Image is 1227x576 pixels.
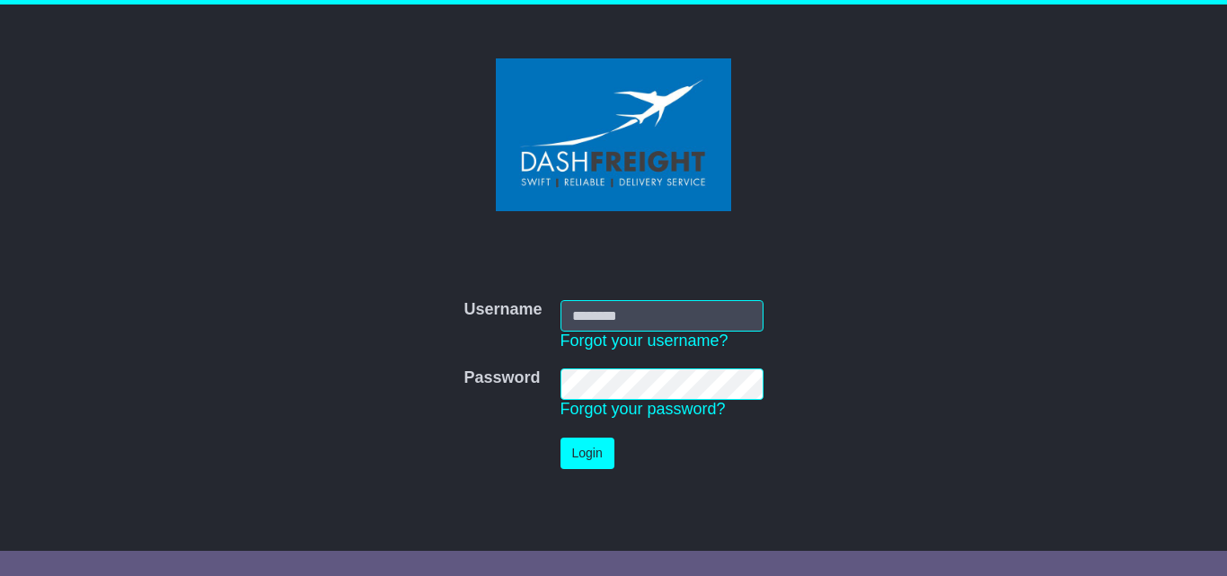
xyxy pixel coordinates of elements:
img: Dash Freight [496,58,731,211]
a: Forgot your password? [561,400,726,418]
button: Login [561,438,614,469]
label: Password [463,368,540,388]
a: Forgot your username? [561,332,728,350]
label: Username [463,300,542,320]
